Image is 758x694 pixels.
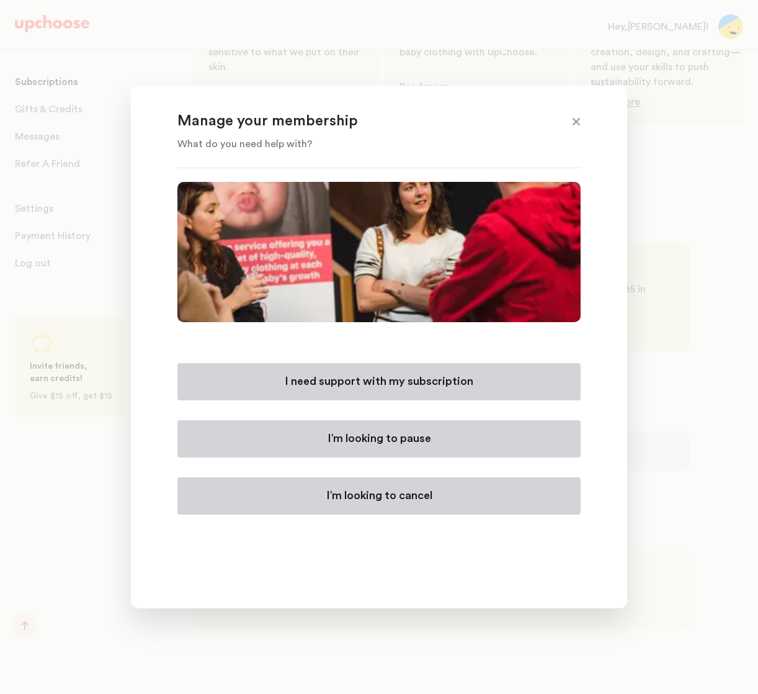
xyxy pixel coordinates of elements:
button: I’m looking to pause [177,420,581,457]
p: I’m looking to cancel [326,489,432,503]
button: I need support with my subscription [177,363,581,400]
p: I need support with my subscription [285,374,473,389]
p: I’m looking to pause [328,431,431,446]
img: Manage Membership [177,182,581,322]
p: Manage your membership [177,112,550,132]
p: What do you need help with? [177,137,550,151]
button: I’m looking to cancel [177,477,581,515]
